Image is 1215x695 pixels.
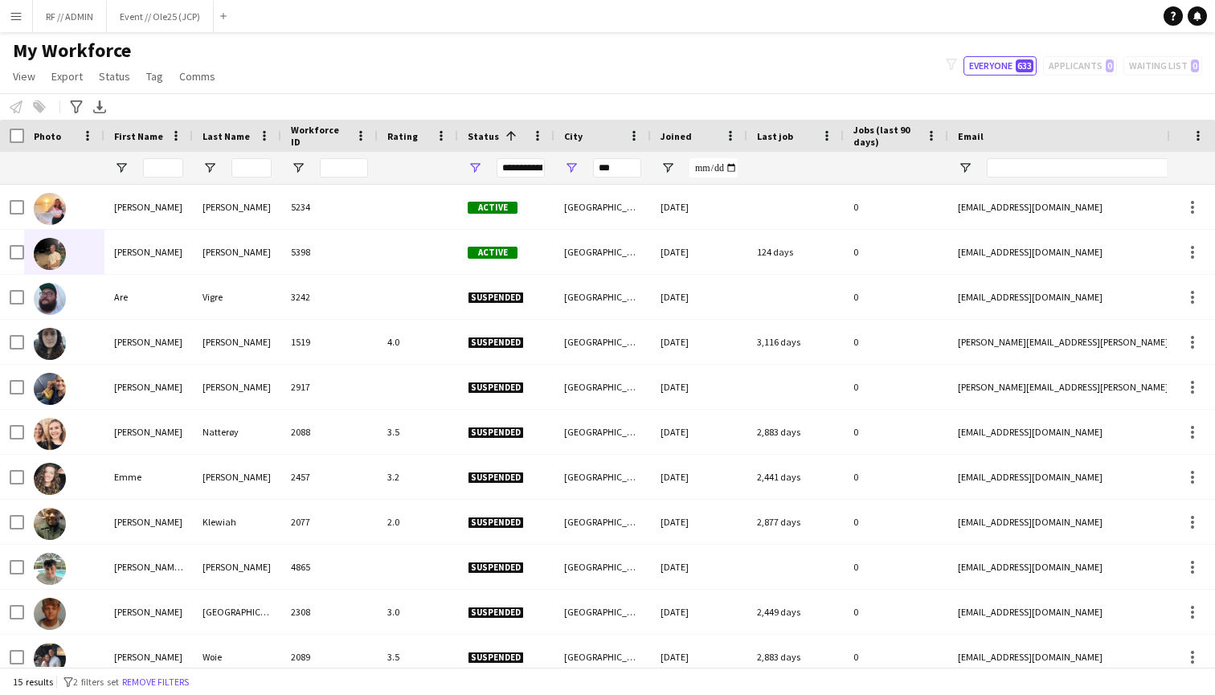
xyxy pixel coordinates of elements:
div: Emme [104,455,193,499]
div: Klewiah [193,500,281,544]
div: 2457 [281,455,378,499]
button: Everyone633 [963,56,1037,76]
div: 3.5 [378,635,458,679]
img: Are Vigre [34,283,66,315]
div: [PERSON_NAME] [104,635,193,679]
div: 0 [844,410,948,454]
div: [PERSON_NAME] [193,545,281,589]
input: First Name Filter Input [143,158,183,178]
div: [PERSON_NAME] [193,455,281,499]
div: [PERSON_NAME] [104,230,193,274]
span: Status [468,130,499,142]
img: Isaac Klewiah [34,508,66,540]
img: Elise Bratlie [34,373,66,405]
div: [PERSON_NAME] [104,185,193,229]
div: 5398 [281,230,378,274]
span: Tag [146,69,163,84]
div: 0 [844,500,948,544]
div: [DATE] [651,455,747,499]
img: Knut Magnus Baustad [34,598,66,630]
div: 3,116 days [747,320,844,364]
span: 633 [1016,59,1033,72]
div: 5234 [281,185,378,229]
span: Active [468,247,517,259]
img: Kristine Woie [34,643,66,675]
button: Remove filters [119,673,192,691]
img: Elisabeth Vinje [34,328,66,360]
div: [PERSON_NAME] [104,590,193,634]
img: Sondre Grasbekk Pedersen [34,238,66,270]
span: Last job [757,130,793,142]
span: Export [51,69,83,84]
div: 3.5 [378,410,458,454]
button: Open Filter Menu [564,161,579,175]
input: City Filter Input [593,158,641,178]
div: 2,441 days [747,455,844,499]
div: [DATE] [651,320,747,364]
button: RF // ADMIN [33,1,107,32]
span: Status [99,69,130,84]
div: [GEOGRAPHIC_DATA] [554,455,651,499]
span: Email [958,130,984,142]
div: 4.0 [378,320,458,364]
button: Open Filter Menu [114,161,129,175]
div: 2.0 [378,500,458,544]
div: 0 [844,320,948,364]
button: Open Filter Menu [468,161,482,175]
app-action-btn: Export XLSX [90,97,109,117]
span: Suspended [468,652,524,664]
span: Workforce ID [291,124,349,148]
div: 3.2 [378,455,458,499]
button: Open Filter Menu [291,161,305,175]
div: Are [104,275,193,319]
div: 2,883 days [747,410,844,454]
div: 0 [844,590,948,634]
a: Tag [140,66,170,87]
div: 3242 [281,275,378,319]
div: [PERSON_NAME] [104,500,193,544]
img: Kevin Sean Cullen [34,553,66,585]
div: 2308 [281,590,378,634]
div: [PERSON_NAME] [193,365,281,409]
div: [PERSON_NAME] [193,320,281,364]
span: Comms [179,69,215,84]
div: [GEOGRAPHIC_DATA] [554,500,651,544]
a: Status [92,66,137,87]
div: [PERSON_NAME] [193,230,281,274]
span: Suspended [468,427,524,439]
input: Last Name Filter Input [231,158,272,178]
button: Event // Ole25 (JCP) [107,1,214,32]
div: 2,883 days [747,635,844,679]
div: [GEOGRAPHIC_DATA] [554,230,651,274]
span: 2 filters set [73,676,119,688]
div: 2,877 days [747,500,844,544]
div: 124 days [747,230,844,274]
div: [GEOGRAPHIC_DATA] [193,590,281,634]
div: 4865 [281,545,378,589]
span: City [564,130,583,142]
div: [PERSON_NAME] [PERSON_NAME] [104,545,193,589]
div: [DATE] [651,230,747,274]
span: Suspended [468,562,524,574]
button: Open Filter Menu [958,161,972,175]
div: [GEOGRAPHIC_DATA] [554,185,651,229]
div: [DATE] [651,410,747,454]
div: [GEOGRAPHIC_DATA] [554,590,651,634]
div: 0 [844,275,948,319]
div: [DATE] [651,500,747,544]
div: [PERSON_NAME] [104,365,193,409]
div: 3.0 [378,590,458,634]
span: Suspended [468,292,524,304]
a: View [6,66,42,87]
div: [PERSON_NAME] [104,320,193,364]
div: Natterøy [193,410,281,454]
a: Comms [173,66,222,87]
div: [DATE] [651,635,747,679]
img: Emma Natterøy [34,418,66,450]
input: Joined Filter Input [689,158,738,178]
div: [DATE] [651,185,747,229]
span: Photo [34,130,61,142]
div: 0 [844,455,948,499]
div: 1519 [281,320,378,364]
div: 0 [844,230,948,274]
